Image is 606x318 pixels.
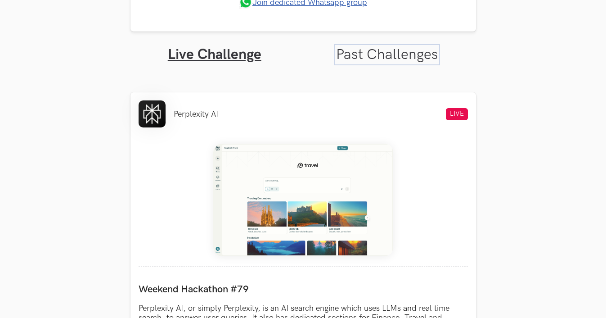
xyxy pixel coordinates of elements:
[336,46,438,64] a: Past Challenges
[213,144,393,256] img: Weekend_Hackathon_79_banner.png
[130,32,476,64] ul: Tabs Interface
[168,46,261,64] a: Live Challenge
[174,109,218,119] li: Perplexity AI
[139,283,468,295] label: Weekend Hackathon #79
[446,108,468,120] span: LIVE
